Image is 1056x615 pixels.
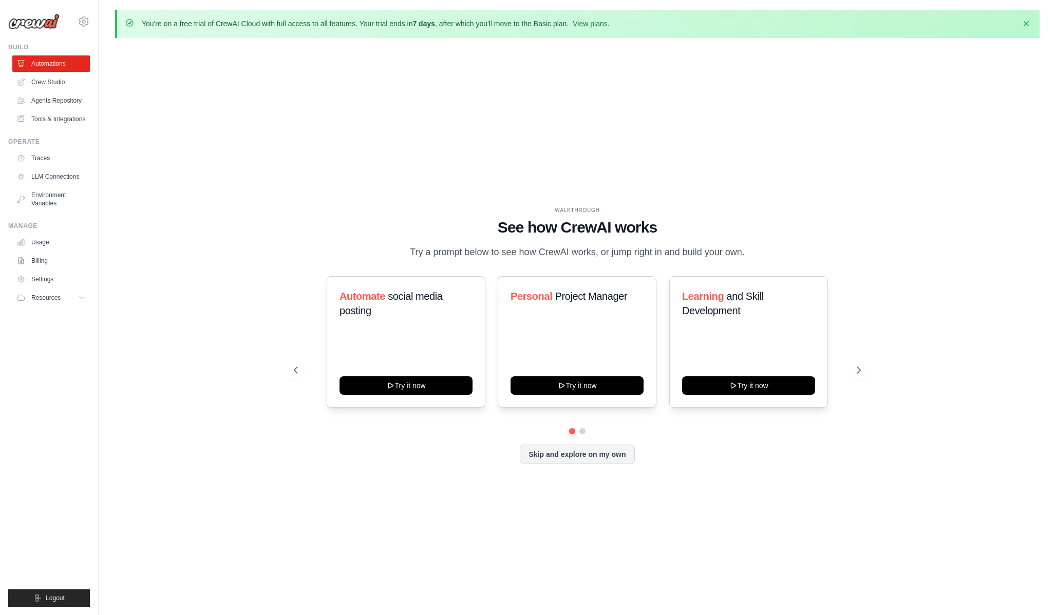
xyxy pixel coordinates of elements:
a: Crew Studio [12,74,90,90]
div: Build [8,43,90,51]
button: Logout [8,589,90,607]
a: Automations [12,55,90,72]
span: social media posting [340,291,443,316]
span: Personal [511,291,552,302]
img: Logo [8,14,60,29]
div: Manage [8,222,90,230]
a: Billing [12,253,90,269]
span: Logout [46,594,65,602]
a: Environment Variables [12,187,90,212]
a: Settings [12,271,90,287]
a: Agents Repository [12,92,90,109]
a: LLM Connections [12,168,90,185]
button: Try it now [511,376,644,395]
span: Project Manager [555,291,628,302]
p: You're on a free trial of CrewAI Cloud with full access to all features. Your trial ends in , aft... [142,18,610,29]
span: Resources [31,294,61,302]
span: and Skill Development [682,291,763,316]
strong: 7 days [412,20,435,28]
p: Try a prompt below to see how CrewAI works, or jump right in and build your own. [405,245,750,260]
button: Resources [12,290,90,306]
div: Operate [8,138,90,146]
button: Try it now [340,376,473,395]
a: View plans [573,20,607,28]
a: Usage [12,234,90,251]
h1: See how CrewAI works [294,218,861,237]
a: Traces [12,150,90,166]
span: Learning [682,291,724,302]
span: Automate [340,291,385,302]
a: Tools & Integrations [12,111,90,127]
div: WALKTHROUGH [294,206,861,214]
button: Try it now [682,376,815,395]
button: Skip and explore on my own [520,445,634,464]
